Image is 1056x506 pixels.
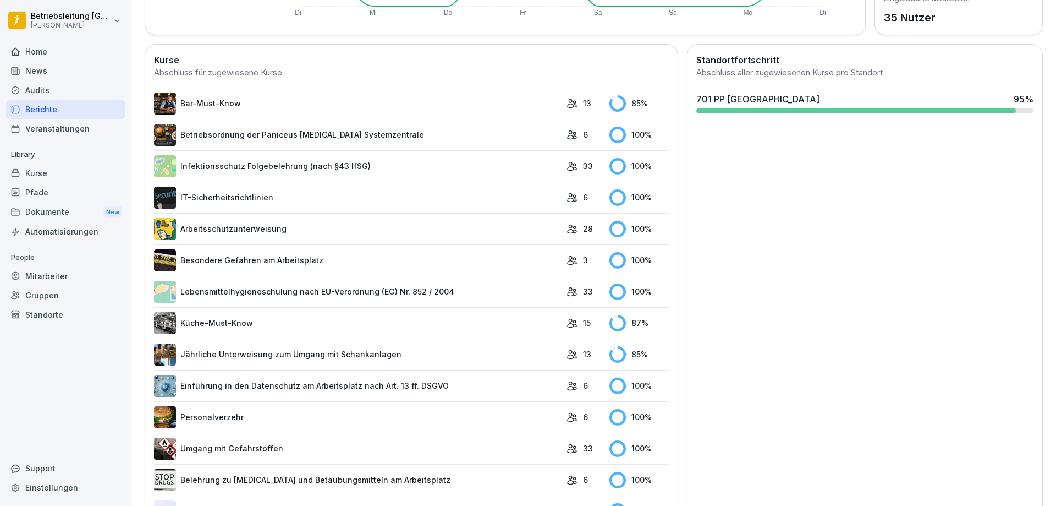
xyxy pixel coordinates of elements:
[583,254,588,266] p: 3
[5,42,125,61] a: Home
[609,284,669,300] div: 100 %
[5,305,125,324] a: Standorte
[609,378,669,394] div: 100 %
[154,124,561,146] a: Betriebsordnung der Paniceus [MEDICAL_DATA] Systemzentrale
[103,206,122,219] div: New
[5,119,125,138] a: Veranstaltungen
[154,406,561,428] a: Personalverzehr
[5,164,125,183] a: Kurse
[295,9,301,17] text: Di
[154,249,176,271] img: zq4t51x0wy87l3xh8s87q7rq.png
[154,469,561,491] a: Belehrung zu [MEDICAL_DATA] und Betäubungsmitteln am Arbeitsplatz
[154,218,176,240] img: bgsrfyvhdm6180ponve2jajk.png
[594,9,602,17] text: Sa
[154,375,176,397] img: x7xa5977llyo53hf30kzdyol.png
[5,80,125,100] a: Audits
[154,155,176,177] img: tgff07aey9ahi6f4hltuk21p.png
[696,53,1033,67] h2: Standortfortschritt
[5,100,125,119] a: Berichte
[583,286,593,297] p: 33
[5,459,125,478] div: Support
[583,474,588,486] p: 6
[609,127,669,143] div: 100 %
[154,67,669,79] div: Abschluss für zugewiesene Kurse
[154,344,561,366] a: Jährliche Unterweisung zum Umgang mit Schankanlagen
[609,409,669,426] div: 100 %
[5,478,125,497] a: Einstellungen
[5,286,125,305] a: Gruppen
[696,93,820,106] div: 701 PP [GEOGRAPHIC_DATA]
[583,223,593,235] p: 28
[5,202,125,222] a: DokumenteNew
[154,187,176,209] img: msj3dytn6rmugecro9tfk5p0.png
[154,218,561,240] a: Arbeitsschutzunterweisung
[696,67,1033,79] div: Abschluss aller zugewiesenen Kurse pro Standort
[609,189,669,206] div: 100 %
[583,97,591,109] p: 13
[5,183,125,202] a: Pfade
[609,158,669,175] div: 100 %
[609,315,669,331] div: 87 %
[154,53,669,67] h2: Kurse
[154,312,176,334] img: gxc2tnhhndim38heekucasph.png
[5,266,125,286] a: Mitarbeiter
[669,9,677,17] text: So
[154,469,176,491] img: chcy4n51endi7ma8fmhszelz.png
[583,317,591,329] p: 15
[154,187,561,209] a: IT-Sicherheitsrichtlinien
[583,380,588,391] p: 6
[154,124,176,146] img: erelp9ks1mghlbfzfpgfvnw0.png
[609,95,669,112] div: 85 %
[5,249,125,266] p: People
[5,202,125,222] div: Dokumente
[609,440,669,457] div: 100 %
[154,281,561,303] a: Lebensmittelhygieneschulung nach EU-Verordnung (EG) Nr. 852 / 2004
[31,12,111,21] p: Betriebsleitung [GEOGRAPHIC_DATA]
[154,93,176,115] img: avw4yih0pjczq94wjribdn74.png
[154,312,561,334] a: Küche-Must-Know
[583,160,593,172] p: 33
[154,406,176,428] img: zd24spwykzjjw3u1wcd2ptki.png
[743,9,752,17] text: Mo
[370,9,377,17] text: Mi
[154,155,561,177] a: Infektionsschutz Folgebelehrung (nach §43 IfSG)
[820,9,826,17] text: Di
[583,349,591,360] p: 13
[154,281,176,303] img: gxsnf7ygjsfsmxd96jxi4ufn.png
[154,438,561,460] a: Umgang mit Gefahrstoffen
[5,222,125,241] a: Automatisierungen
[609,252,669,269] div: 100 %
[692,88,1038,118] a: 701 PP [GEOGRAPHIC_DATA]95%
[583,192,588,203] p: 6
[154,344,176,366] img: etou62n52bjq4b8bjpe35whp.png
[520,9,526,17] text: Fr
[444,9,453,17] text: Do
[154,375,561,397] a: Einführung in den Datenschutz am Arbeitsplatz nach Art. 13 ff. DSGVO
[609,221,669,237] div: 100 %
[5,61,125,80] a: News
[884,9,971,26] p: 35 Nutzer
[31,21,111,29] p: [PERSON_NAME]
[609,346,669,363] div: 85 %
[583,129,588,140] p: 6
[583,443,593,454] p: 33
[1014,93,1033,106] div: 95 %
[154,93,561,115] a: Bar-Must-Know
[5,146,125,164] p: Library
[609,472,669,488] div: 100 %
[154,249,561,271] a: Besondere Gefahren am Arbeitsplatz
[154,438,176,460] img: ro33qf0i8ndaw7nkfv0stvse.png
[583,411,588,423] p: 6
